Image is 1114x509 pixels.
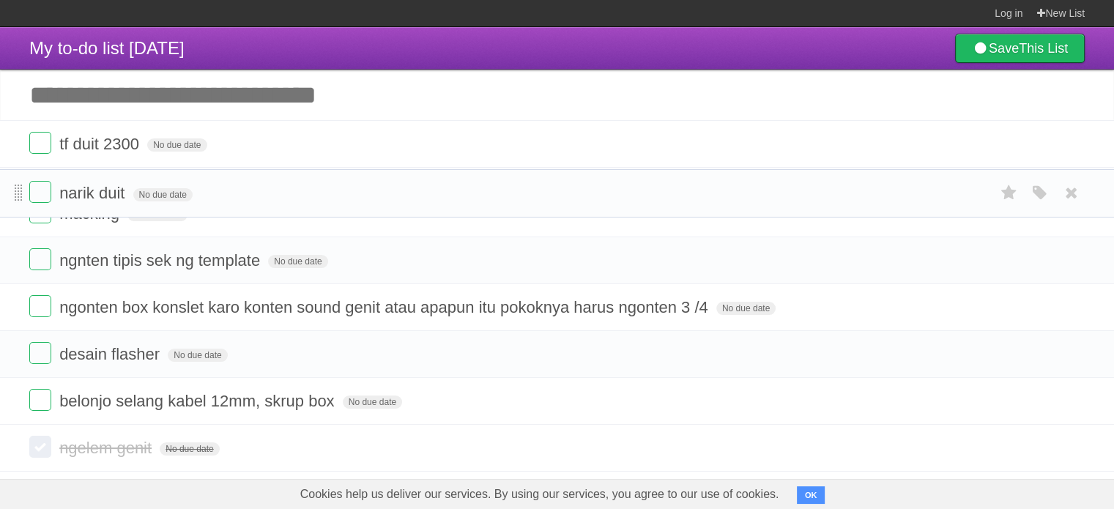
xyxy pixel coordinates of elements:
span: ngonten box konslet karo konten sound genit atau apapun itu pokoknya harus ngonten 3 /4 [59,298,712,316]
span: No due date [160,442,219,456]
span: No due date [168,349,227,362]
span: ngnten tipis sek ng template [59,251,264,270]
span: Cookies help us deliver our services. By using our services, you agree to our use of cookies. [286,480,794,509]
span: No due date [147,138,207,152]
span: No due date [133,188,193,201]
label: Done [29,342,51,364]
span: My to-do list [DATE] [29,38,185,58]
label: Done [29,436,51,458]
span: belonjo selang kabel 12mm, skrup box [59,392,338,410]
b: This List [1019,41,1068,56]
span: ngelem genit [59,439,155,457]
button: OK [797,486,825,504]
a: SaveThis List [955,34,1085,63]
span: No due date [343,395,402,409]
label: Star task [995,181,1023,205]
span: desain flasher [59,345,163,363]
span: narik duit [59,184,128,202]
label: Done [29,389,51,411]
span: No due date [268,255,327,268]
label: Done [29,295,51,317]
label: Done [29,248,51,270]
span: No due date [716,302,776,315]
span: tf duit 2300 [59,135,143,153]
label: Done [29,181,51,203]
label: Done [29,132,51,154]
